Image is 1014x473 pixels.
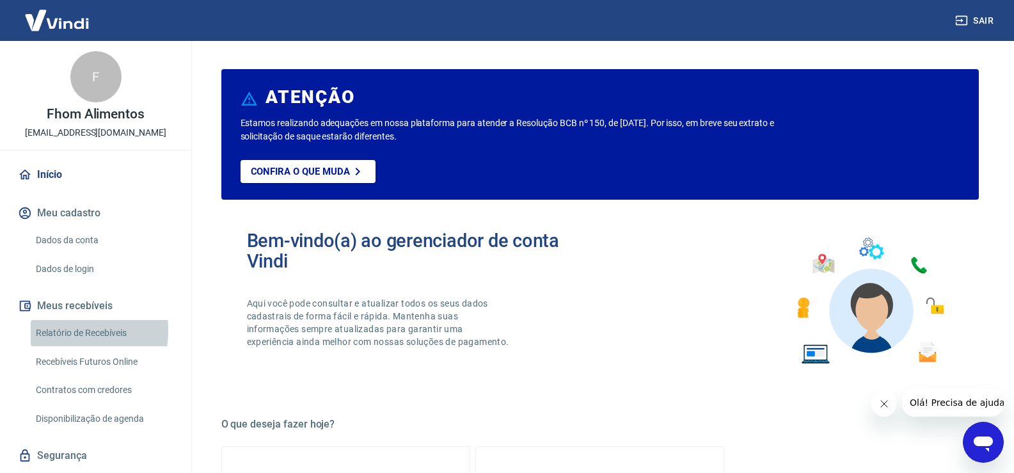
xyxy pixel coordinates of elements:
p: Estamos realizando adequações em nossa plataforma para atender a Resolução BCB nº 150, de [DATE].... [241,116,816,143]
a: Segurança [15,442,176,470]
a: Contratos com credores [31,377,176,403]
button: Meus recebíveis [15,292,176,320]
a: Relatório de Recebíveis [31,320,176,346]
a: Recebíveis Futuros Online [31,349,176,375]
p: Confira o que muda [251,166,350,177]
a: Disponibilização de agenda [31,406,176,432]
div: F [70,51,122,102]
h2: Bem-vindo(a) ao gerenciador de conta Vindi [247,230,600,271]
span: Olá! Precisa de ajuda? [8,9,107,19]
iframe: Botão para abrir a janela de mensagens [963,422,1004,463]
a: Confira o que muda [241,160,376,183]
img: Vindi [15,1,99,40]
h6: ATENÇÃO [265,91,354,104]
a: Dados da conta [31,227,176,253]
img: Imagem de um avatar masculino com diversos icones exemplificando as funcionalidades do gerenciado... [786,230,953,372]
p: Aqui você pode consultar e atualizar todos os seus dados cadastrais de forma fácil e rápida. Mant... [247,297,512,348]
button: Sair [953,9,999,33]
a: Início [15,161,176,189]
p: Fhom Alimentos [47,108,145,121]
button: Meu cadastro [15,199,176,227]
a: Dados de login [31,256,176,282]
iframe: Fechar mensagem [871,391,897,417]
p: [EMAIL_ADDRESS][DOMAIN_NAME] [25,126,166,140]
iframe: Mensagem da empresa [902,389,1004,417]
h5: O que deseja fazer hoje? [221,418,979,431]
